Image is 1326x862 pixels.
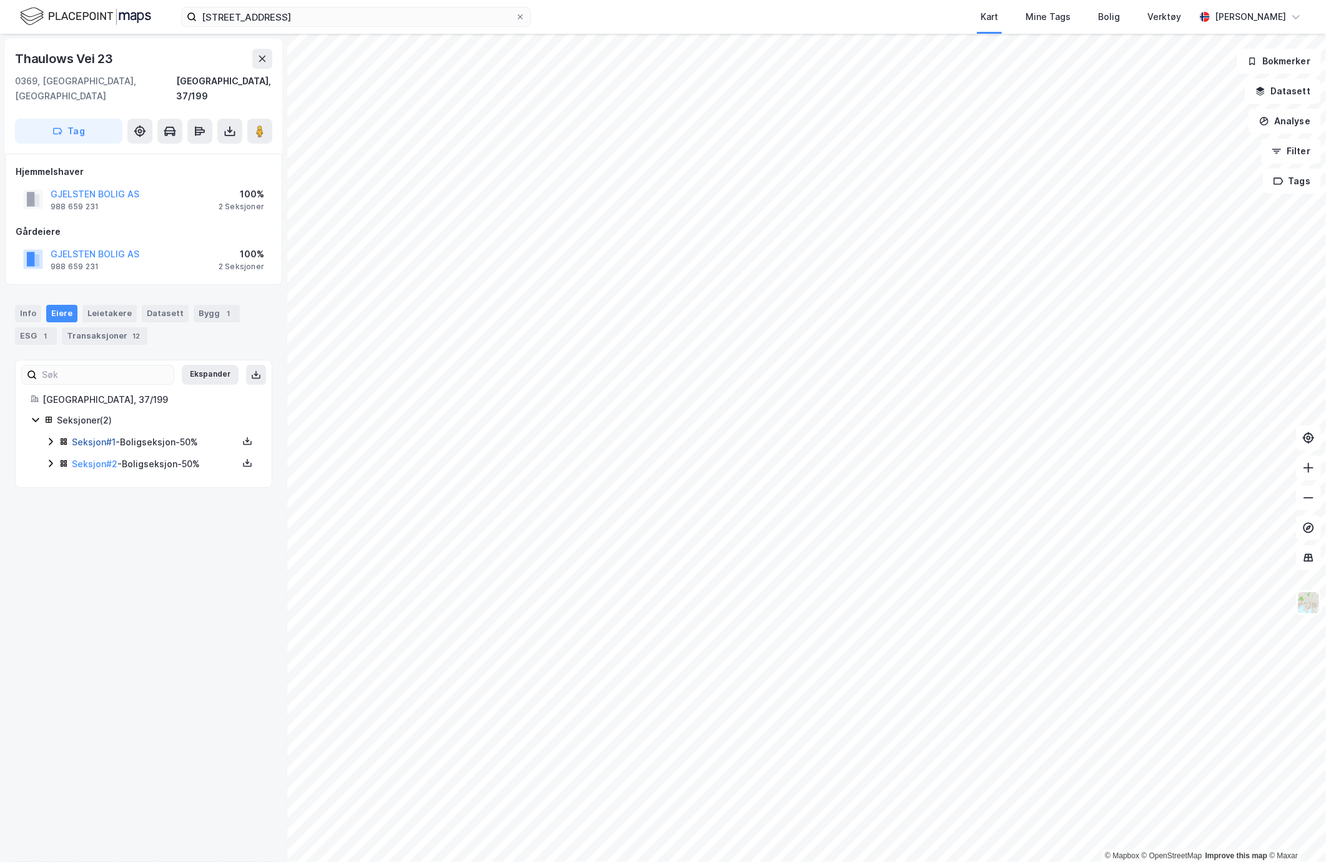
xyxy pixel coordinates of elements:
[15,74,176,104] div: 0369, [GEOGRAPHIC_DATA], [GEOGRAPHIC_DATA]
[1142,851,1202,860] a: OpenStreetMap
[72,435,238,450] div: - Boligseksjon - 50%
[37,365,174,384] input: Søk
[219,202,264,212] div: 2 Seksjoner
[219,187,264,202] div: 100%
[1215,9,1286,24] div: [PERSON_NAME]
[1205,851,1267,860] a: Improve this map
[72,437,116,447] a: Seksjon#1
[1249,109,1321,134] button: Analyse
[219,262,264,272] div: 2 Seksjoner
[182,365,239,385] button: Ekspander
[1264,802,1326,862] div: Kontrollprogram for chat
[1147,9,1181,24] div: Verktøy
[46,305,77,322] div: Eiere
[1105,851,1139,860] a: Mapbox
[51,262,99,272] div: 988 659 231
[72,457,238,472] div: - Boligseksjon - 50%
[57,413,257,428] div: Seksjoner ( 2 )
[15,327,57,345] div: ESG
[219,247,264,262] div: 100%
[16,164,272,179] div: Hjemmelshaver
[82,305,137,322] div: Leietakere
[42,392,257,407] div: [GEOGRAPHIC_DATA], 37/199
[194,305,240,322] div: Bygg
[1263,169,1321,194] button: Tags
[51,202,99,212] div: 988 659 231
[72,458,117,469] a: Seksjon#2
[222,307,235,320] div: 1
[16,224,272,239] div: Gårdeiere
[15,119,122,144] button: Tag
[1264,802,1326,862] iframe: Chat Widget
[1237,49,1321,74] button: Bokmerker
[20,6,151,27] img: logo.f888ab2527a4732fd821a326f86c7f29.svg
[1245,79,1321,104] button: Datasett
[62,327,147,345] div: Transaksjoner
[1261,139,1321,164] button: Filter
[1026,9,1071,24] div: Mine Tags
[130,330,142,342] div: 12
[39,330,52,342] div: 1
[981,9,998,24] div: Kart
[1098,9,1120,24] div: Bolig
[197,7,515,26] input: Søk på adresse, matrikkel, gårdeiere, leietakere eller personer
[176,74,272,104] div: [GEOGRAPHIC_DATA], 37/199
[15,49,116,69] div: Thaulows Vei 23
[15,305,41,322] div: Info
[1297,591,1320,615] img: Z
[142,305,189,322] div: Datasett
